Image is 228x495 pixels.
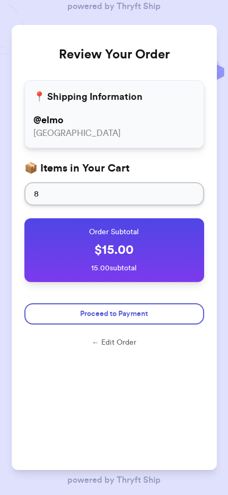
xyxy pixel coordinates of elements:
[24,161,204,176] h3: 📦 Items in Your Cart
[33,242,196,259] p: $ 15.00
[24,38,204,72] h2: Review Your Order
[33,127,195,139] p: [GEOGRAPHIC_DATA]
[80,309,148,319] span: Proceed to Payment
[24,337,204,348] button: ← Edit Order
[24,303,204,325] button: Proceed to Payment
[33,89,143,104] h3: 📍 Shipping Information
[33,113,195,127] p: @ elmo
[91,264,137,272] span: 15.00 subtotal
[33,227,196,237] p: Order Subtotal
[34,187,195,200] p: 8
